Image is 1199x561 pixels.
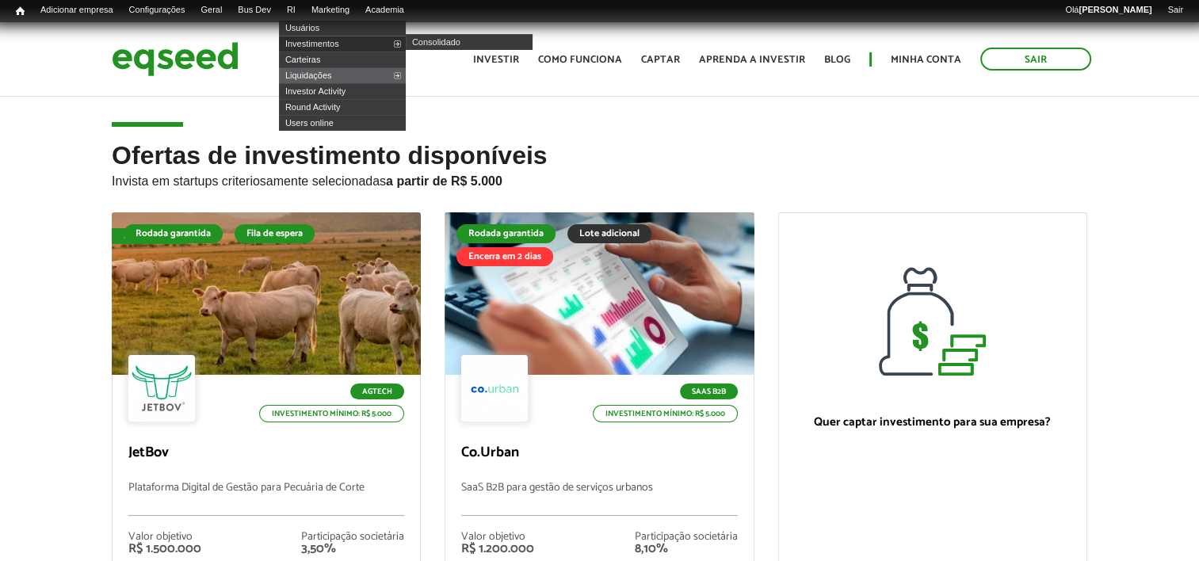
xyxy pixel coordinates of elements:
h2: Ofertas de investimento disponíveis [112,142,1087,212]
p: Quer captar investimento para sua empresa? [795,415,1071,429]
div: Rodada garantida [124,224,223,243]
p: Invista em startups criteriosamente selecionadas [112,170,1087,189]
strong: a partir de R$ 5.000 [386,174,502,188]
a: Sair [1159,4,1191,17]
div: 3,50% [301,543,404,555]
a: Academia [357,4,412,17]
div: Rodada garantida [456,224,556,243]
a: Olá[PERSON_NAME] [1057,4,1159,17]
a: Marketing [304,4,357,17]
p: JetBov [128,445,404,462]
div: R$ 1.500.000 [128,543,201,555]
div: Encerra em 2 dias [456,247,553,266]
div: Fila de espera [112,228,193,244]
strong: [PERSON_NAME] [1079,5,1151,14]
div: Fila de espera [235,224,315,243]
p: SaaS B2B para gestão de serviços urbanos [461,482,737,516]
a: Aprenda a investir [699,55,805,65]
a: Minha conta [891,55,961,65]
p: Plataforma Digital de Gestão para Pecuária de Corte [128,482,404,516]
a: Bus Dev [230,4,279,17]
img: EqSeed [112,38,239,80]
a: Usuários [279,20,406,36]
div: Lote adicional [567,224,651,243]
a: Configurações [121,4,193,17]
a: Investir [473,55,519,65]
div: Valor objetivo [461,532,534,543]
div: Participação societária [301,532,404,543]
a: Adicionar empresa [32,4,121,17]
a: Sair [980,48,1091,71]
p: SaaS B2B [680,384,738,399]
a: Captar [641,55,680,65]
a: Blog [824,55,850,65]
div: Valor objetivo [128,532,201,543]
a: Início [8,4,32,19]
div: R$ 1.200.000 [461,543,534,555]
span: Início [16,6,25,17]
p: Investimento mínimo: R$ 5.000 [593,405,738,422]
a: Como funciona [538,55,622,65]
p: Agtech [350,384,404,399]
div: Participação societária [635,532,738,543]
p: Co.Urban [461,445,737,462]
a: RI [279,4,304,17]
a: Geral [193,4,230,17]
p: Investimento mínimo: R$ 5.000 [259,405,404,422]
div: 8,10% [635,543,738,555]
